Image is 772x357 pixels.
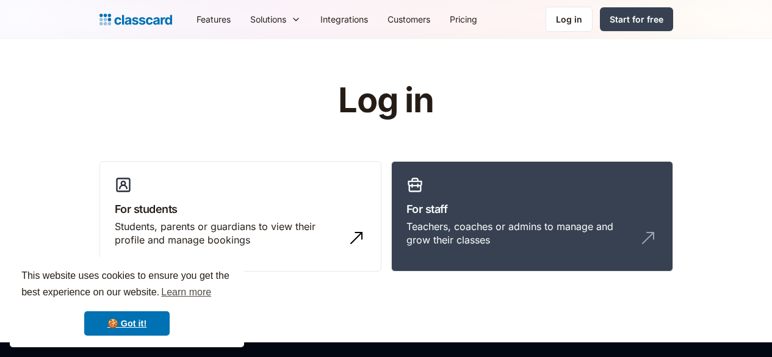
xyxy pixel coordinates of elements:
[99,161,381,272] a: For studentsStudents, parents or guardians to view their profile and manage bookings
[240,5,311,33] div: Solutions
[311,5,378,33] a: Integrations
[391,161,673,272] a: For staffTeachers, coaches or admins to manage and grow their classes
[600,7,673,31] a: Start for free
[115,201,366,217] h3: For students
[159,283,213,301] a: learn more about cookies
[406,201,658,217] h3: For staff
[187,5,240,33] a: Features
[115,220,342,247] div: Students, parents or guardians to view their profile and manage bookings
[406,220,633,247] div: Teachers, coaches or admins to manage and grow their classes
[440,5,487,33] a: Pricing
[21,269,233,301] span: This website uses cookies to ensure you get the best experience on our website.
[378,5,440,33] a: Customers
[84,311,170,336] a: dismiss cookie message
[546,7,593,32] a: Log in
[250,13,286,26] div: Solutions
[610,13,663,26] div: Start for free
[10,257,244,347] div: cookieconsent
[556,13,582,26] div: Log in
[99,11,172,28] a: home
[192,82,580,120] h1: Log in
